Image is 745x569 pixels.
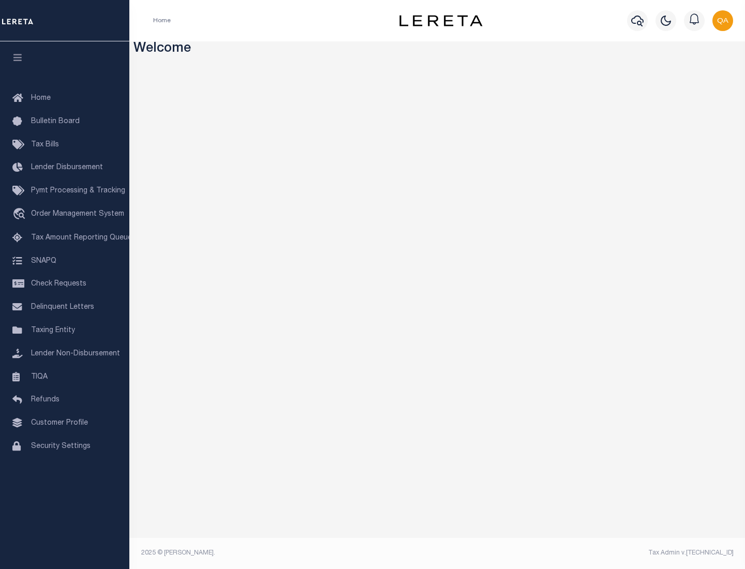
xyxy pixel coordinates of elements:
li: Home [153,16,171,25]
span: Security Settings [31,443,91,450]
span: Tax Amount Reporting Queue [31,234,132,242]
img: svg+xml;base64,PHN2ZyB4bWxucz0iaHR0cDovL3d3dy53My5vcmcvMjAwMC9zdmciIHBvaW50ZXItZXZlbnRzPSJub25lIi... [712,10,733,31]
span: Order Management System [31,211,124,218]
div: 2025 © [PERSON_NAME]. [133,548,438,558]
span: Pymt Processing & Tracking [31,187,125,194]
span: TIQA [31,373,48,380]
span: Check Requests [31,280,86,288]
span: Tax Bills [31,141,59,148]
span: Bulletin Board [31,118,80,125]
span: SNAPQ [31,257,56,264]
img: logo-dark.svg [399,15,482,26]
span: Customer Profile [31,420,88,427]
span: Delinquent Letters [31,304,94,311]
i: travel_explore [12,208,29,221]
span: Lender Disbursement [31,164,103,171]
span: Home [31,95,51,102]
h3: Welcome [133,41,741,57]
div: Tax Admin v.[TECHNICAL_ID] [445,548,734,558]
span: Refunds [31,396,59,403]
span: Taxing Entity [31,327,75,334]
span: Lender Non-Disbursement [31,350,120,357]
